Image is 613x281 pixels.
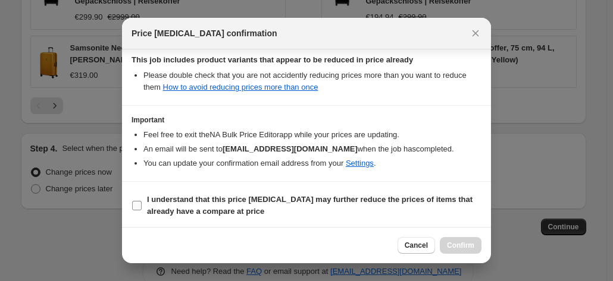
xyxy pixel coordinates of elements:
li: An email will be sent to when the job has completed . [143,143,481,155]
li: Feel free to exit the NA Bulk Price Editor app while your prices are updating. [143,129,481,141]
button: Cancel [398,237,435,254]
span: Cancel [405,241,428,250]
span: Price [MEDICAL_DATA] confirmation [132,27,277,39]
b: This job includes product variants that appear to be reduced in price already [132,55,413,64]
b: I understand that this price [MEDICAL_DATA] may further reduce the prices of items that already h... [147,195,473,216]
li: Please double check that you are not accidently reducing prices more than you want to reduce them [143,70,481,93]
li: You can update your confirmation email address from your . [143,157,481,169]
a: Settings [346,159,374,168]
h3: Important [132,115,481,125]
b: [EMAIL_ADDRESS][DOMAIN_NAME] [223,144,358,153]
button: Close [467,25,484,42]
a: How to avoid reducing prices more than once [163,83,318,91]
